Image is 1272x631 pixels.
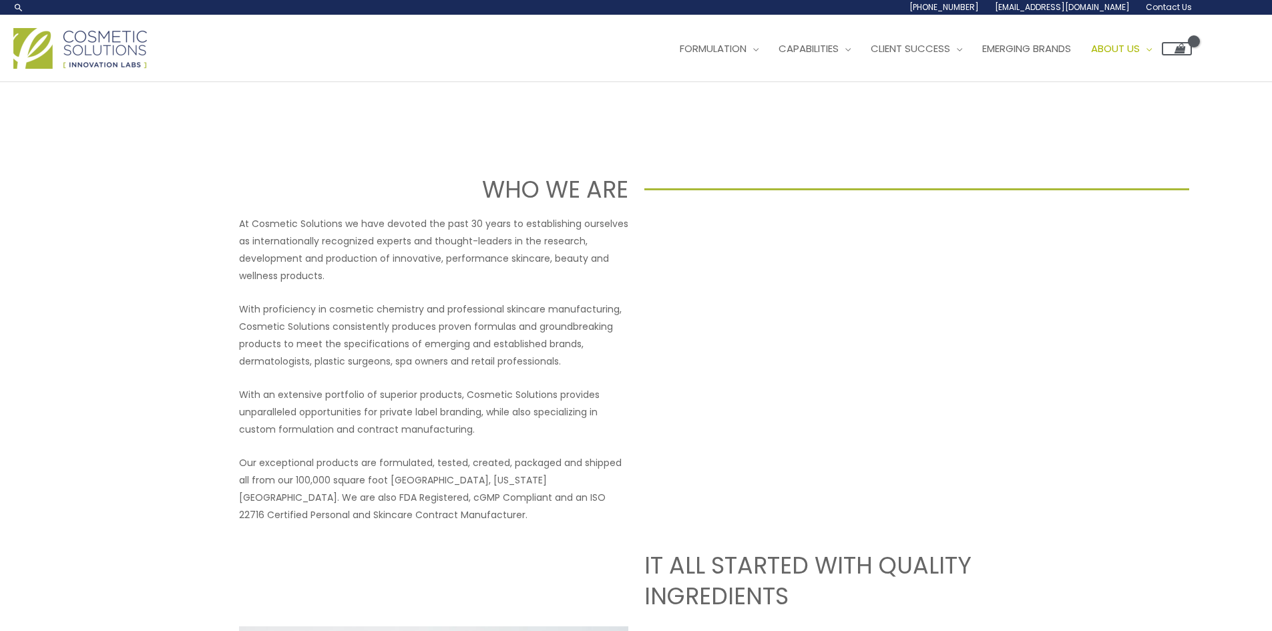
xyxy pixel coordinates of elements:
[1146,1,1192,13] span: Contact Us
[83,173,628,206] h1: WHO WE ARE
[1081,29,1162,69] a: About Us
[1162,42,1192,55] a: View Shopping Cart, empty
[909,1,979,13] span: [PHONE_NUMBER]
[972,29,1081,69] a: Emerging Brands
[861,29,972,69] a: Client Success
[13,2,24,13] a: Search icon link
[995,1,1130,13] span: [EMAIL_ADDRESS][DOMAIN_NAME]
[239,215,628,284] p: At Cosmetic Solutions we have devoted the past 30 years to establishing ourselves as internationa...
[982,41,1071,55] span: Emerging Brands
[680,41,747,55] span: Formulation
[239,386,628,438] p: With an extensive portfolio of superior products, Cosmetic Solutions provides unparalleled opport...
[670,29,769,69] a: Formulation
[644,550,1034,611] h2: IT ALL STARTED WITH QUALITY INGREDIENTS
[239,300,628,370] p: With proficiency in cosmetic chemistry and professional skincare manufacturing, Cosmetic Solution...
[871,41,950,55] span: Client Success
[779,41,839,55] span: Capabilities
[660,29,1192,69] nav: Site Navigation
[769,29,861,69] a: Capabilities
[1091,41,1140,55] span: About Us
[13,28,147,69] img: Cosmetic Solutions Logo
[644,215,1034,434] iframe: Get to know Cosmetic Solutions Private Label Skin Care
[239,454,628,523] p: Our exceptional products are formulated, tested, created, packaged and shipped all from our 100,0...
